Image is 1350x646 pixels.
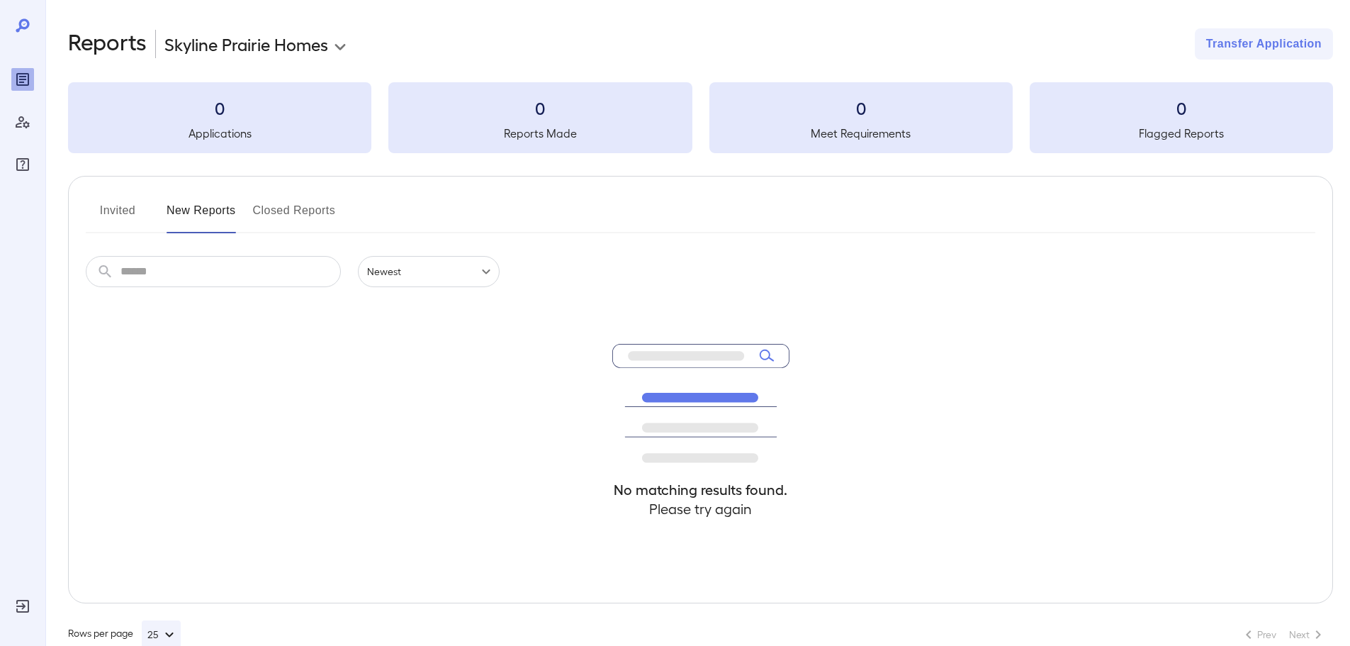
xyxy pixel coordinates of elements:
div: Newest [358,256,500,287]
h2: Reports [68,28,147,60]
div: Reports [11,68,34,91]
h3: 0 [709,96,1013,119]
nav: pagination navigation [1234,623,1333,646]
button: Closed Reports [253,199,336,233]
h4: No matching results found. [612,480,789,499]
div: Manage Users [11,111,34,133]
h5: Applications [68,125,371,142]
p: Skyline Prairie Homes [164,33,328,55]
h5: Flagged Reports [1030,125,1333,142]
h3: 0 [68,96,371,119]
summary: 0Applications0Reports Made0Meet Requirements0Flagged Reports [68,82,1333,153]
h5: Reports Made [388,125,692,142]
button: Invited [86,199,150,233]
div: Log Out [11,595,34,618]
h3: 0 [1030,96,1333,119]
h5: Meet Requirements [709,125,1013,142]
button: Transfer Application [1195,28,1333,60]
div: FAQ [11,153,34,176]
h3: 0 [388,96,692,119]
button: New Reports [167,199,236,233]
h4: Please try again [612,499,789,518]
